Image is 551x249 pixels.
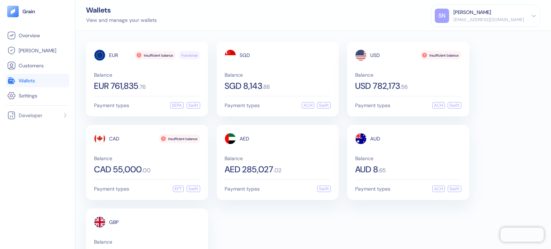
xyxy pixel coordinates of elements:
[225,72,331,77] span: Balance
[19,112,42,119] span: Developer
[187,186,200,192] div: Swift
[317,186,331,192] div: Swift
[109,136,119,141] span: CAD
[355,165,378,174] span: AUD 8
[173,186,184,192] div: EFT
[240,136,249,141] span: AED
[400,84,408,90] span: . 56
[7,76,68,85] a: Wallets
[317,102,331,109] div: Swift
[22,9,36,14] img: logo
[355,186,390,191] span: Payment types
[94,186,129,191] span: Payment types
[225,156,331,161] span: Balance
[7,91,68,100] a: Settings
[500,228,544,242] iframe: Chatra live chat
[159,134,200,143] div: Insufficient balance
[355,103,390,108] span: Payment types
[355,72,461,77] span: Balance
[225,186,260,191] span: Payment types
[109,220,119,225] span: GBP
[435,9,449,23] div: SN
[182,53,197,58] span: Functional
[187,102,200,109] div: Swift
[355,82,400,90] span: USD 782,173
[19,92,37,99] span: Settings
[420,51,461,59] div: Insufficient balance
[355,156,461,161] span: Balance
[94,103,129,108] span: Payment types
[109,53,118,58] span: EUR
[142,168,151,173] span: . 00
[302,102,314,109] div: ACH
[94,82,138,90] span: EUR 761,835
[453,16,524,23] div: [EMAIL_ADDRESS][DOMAIN_NAME]
[19,32,40,39] span: Overview
[86,6,157,14] div: Wallets
[240,53,250,58] span: SGD
[370,53,380,58] span: USD
[273,168,282,173] span: . 02
[225,103,260,108] span: Payment types
[448,102,461,109] div: Swift
[94,156,200,161] span: Balance
[86,16,157,24] div: View and manage your wallets
[7,46,68,55] a: [PERSON_NAME]
[448,186,461,192] div: Swift
[19,47,56,54] span: [PERSON_NAME]
[135,51,176,59] div: Insufficient balance
[19,62,44,69] span: Customers
[94,239,200,244] span: Balance
[7,31,68,40] a: Overview
[170,102,184,109] div: SEPA
[7,6,19,17] img: logo-tablet-V2.svg
[432,186,445,192] div: ACH
[370,136,380,141] span: AUD
[7,61,68,70] a: Customers
[19,77,35,84] span: Wallets
[432,102,445,109] div: ACH
[138,84,146,90] span: . 76
[94,165,142,174] span: CAD 55,000
[225,165,273,174] span: AED 285,027
[94,72,200,77] span: Balance
[225,82,262,90] span: SGD 8,143
[262,84,270,90] span: . 88
[453,9,491,16] div: [PERSON_NAME]
[378,168,386,173] span: . 65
